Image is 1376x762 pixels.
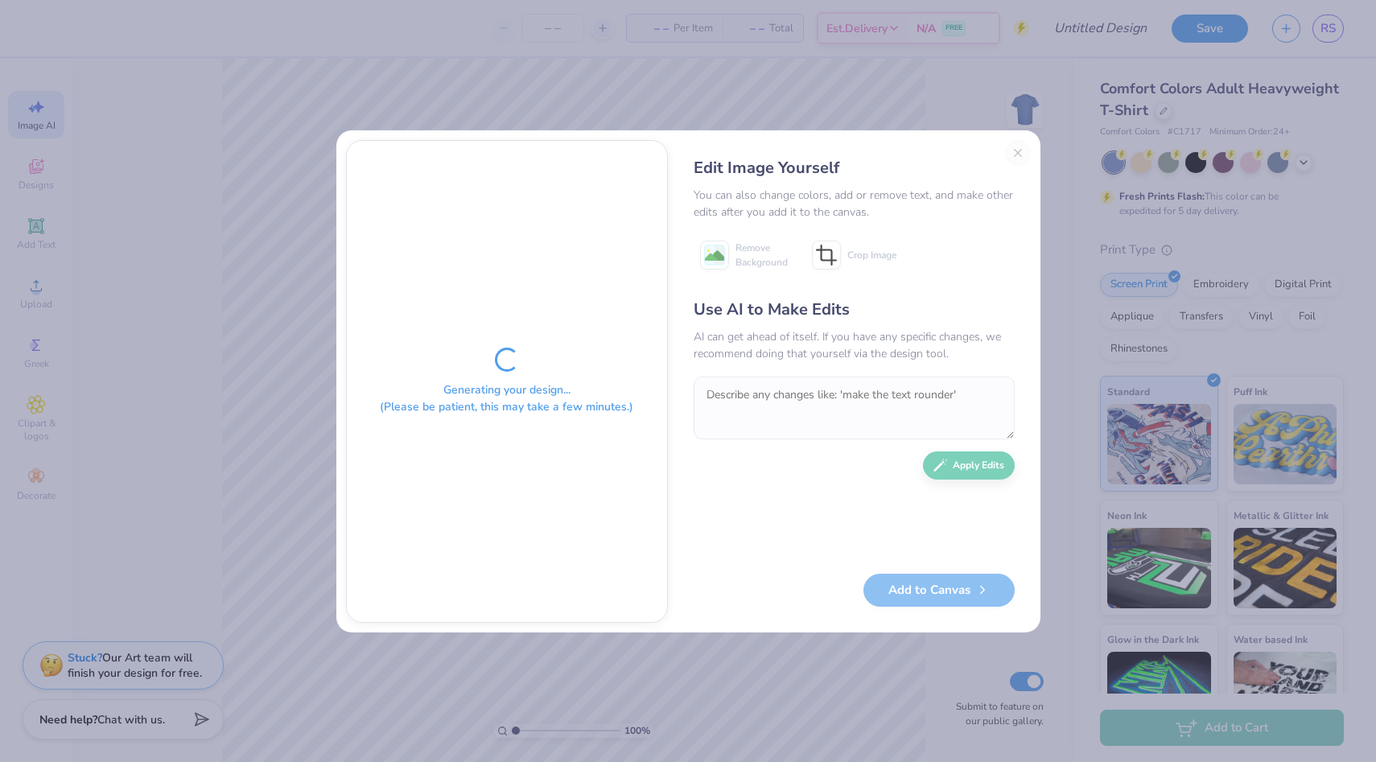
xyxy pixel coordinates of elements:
[847,248,896,262] span: Crop Image
[380,381,633,415] div: Generating your design... (Please be patient, this may take a few minutes.)
[735,241,788,270] span: Remove Background
[694,187,1015,220] div: You can also change colors, add or remove text, and make other edits after you add it to the canvas.
[694,328,1015,362] div: AI can get ahead of itself. If you have any specific changes, we recommend doing that yourself vi...
[805,235,906,275] button: Crop Image
[694,235,794,275] button: Remove Background
[694,298,1015,322] div: Use AI to Make Edits
[694,156,1015,180] div: Edit Image Yourself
